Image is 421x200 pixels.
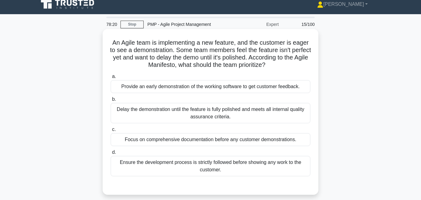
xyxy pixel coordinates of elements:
span: d. [112,149,116,155]
span: a. [112,74,116,79]
span: c. [112,127,116,132]
div: 78:20 [103,18,121,31]
span: b. [112,96,116,102]
div: 15/100 [282,18,318,31]
div: Focus on comprehensive documentation before any customer demonstrations. [111,133,310,146]
h5: An Agile team is implementing a new feature, and the customer is eager to see a demonstration. So... [110,39,311,69]
div: Delay the demonstration until the feature is fully polished and meets all internal quality assura... [111,103,310,123]
div: Provide an early demonstration of the working software to get customer feedback. [111,80,310,93]
div: Expert [228,18,282,31]
a: Stop [121,21,144,28]
div: Ensure the development process is strictly followed before showing any work to the customer. [111,156,310,176]
div: PMP - Agile Project Management [144,18,228,31]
